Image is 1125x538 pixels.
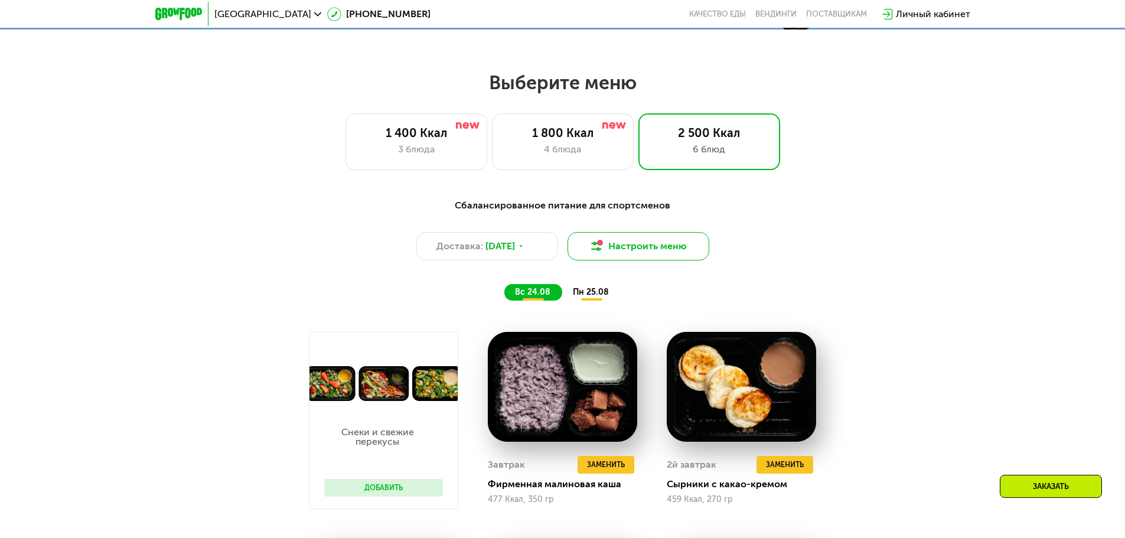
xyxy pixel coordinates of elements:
div: Личный кабинет [896,7,970,21]
button: Настроить меню [568,232,709,260]
button: Добавить [324,479,443,497]
span: Заменить [766,459,804,471]
div: Заказать [1000,475,1102,498]
div: 477 Ккал, 350 гр [488,495,637,504]
span: Заменить [587,459,625,471]
div: 2 500 Ккал [651,126,768,140]
div: 1 800 Ккал [504,126,621,140]
a: [PHONE_NUMBER] [327,7,431,21]
span: [GEOGRAPHIC_DATA] [214,9,311,19]
div: 4 блюда [504,142,621,156]
div: 2й завтрак [667,456,716,474]
h2: Выберите меню [38,71,1087,94]
span: [DATE] [485,239,515,253]
div: Завтрак [488,456,525,474]
span: пн 25.08 [573,287,609,297]
button: Заменить [578,456,634,474]
span: Доставка: [436,239,483,253]
div: 6 блюд [651,142,768,156]
button: Заменить [756,456,813,474]
div: поставщикам [806,9,867,19]
div: 1 400 Ккал [358,126,475,140]
span: вс 24.08 [515,287,550,297]
div: Сырники с какао-кремом [667,478,826,490]
p: Снеки и свежие перекусы [324,428,431,446]
div: Сбалансированное питание для спортсменов [213,198,912,213]
div: 3 блюда [358,142,475,156]
div: 459 Ккал, 270 гр [667,495,816,504]
a: Вендинги [755,9,797,19]
div: Фирменная малиновая каша [488,478,647,490]
a: Качество еды [689,9,746,19]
